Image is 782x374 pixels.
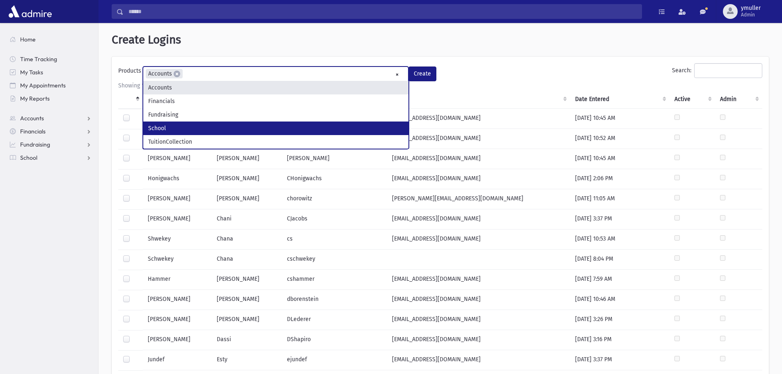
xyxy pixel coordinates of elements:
li: Fundraising [143,108,408,122]
td: [PERSON_NAME] [143,310,212,330]
a: Accounts [3,112,98,125]
td: CJacobs [282,209,388,229]
span: Remove all items [395,70,399,79]
td: Dassi [212,330,282,350]
span: Home [20,36,36,43]
td: [PERSON_NAME][EMAIL_ADDRESS][DOMAIN_NAME] [387,189,570,209]
td: Chana [212,229,282,250]
span: Accounts [20,115,44,122]
td: cshammer [282,270,388,290]
a: My Tasks [3,66,98,79]
label: Search: [672,63,762,78]
span: My Tasks [20,69,43,76]
td: DShapiro [282,330,388,350]
a: Home [3,33,98,46]
span: × [174,71,180,77]
td: [PERSON_NAME] [143,149,212,169]
a: Time Tracking [3,53,98,66]
td: Chani [212,209,282,229]
th: Admin : activate to sort column ascending [715,90,762,109]
td: cschwekey [282,250,388,270]
td: [DATE] 3:37 PM [570,209,670,229]
li: School [143,122,408,135]
td: [PERSON_NAME] [212,290,282,310]
th: : activate to sort column descending [118,90,143,109]
a: School [3,151,98,164]
td: [DATE] 2:06 PM [570,169,670,189]
td: Shwekey [143,229,212,250]
td: [PERSON_NAME] [212,169,282,189]
td: [EMAIL_ADDRESS][DOMAIN_NAME] [387,129,570,149]
td: [PERSON_NAME] [143,330,212,350]
td: [PERSON_NAME] [143,189,212,209]
td: cs [282,229,388,250]
td: Esty [212,350,282,370]
td: DLederer [282,310,388,330]
a: Financials [3,125,98,138]
td: [DATE] 3:26 PM [570,310,670,330]
td: [EMAIL_ADDRESS][DOMAIN_NAME] [387,350,570,370]
td: [PERSON_NAME] [212,149,282,169]
a: My Appointments [3,79,98,92]
td: [PERSON_NAME] [143,209,212,229]
span: Financials [20,128,46,135]
td: [DATE] 10:52 AM [570,129,670,149]
h1: Create Logins [112,33,769,47]
td: [DATE] 11:05 AM [570,189,670,209]
div: Showing 1 to 25 of 27 entries [118,81,762,90]
td: [DATE] 3:16 PM [570,330,670,350]
td: Jundef [143,350,212,370]
td: chorowitz [282,189,388,209]
span: ymuller [741,5,761,11]
img: AdmirePro [7,3,54,20]
td: [PERSON_NAME] [212,270,282,290]
li: Accounts [146,69,183,78]
td: [DATE] 10:45 AM [570,108,670,129]
a: Fundraising [3,138,98,151]
li: Accounts [143,81,408,94]
span: Admin [741,11,761,18]
td: CHonigwachs [282,169,388,189]
td: [EMAIL_ADDRESS][DOMAIN_NAME] [387,310,570,330]
td: [DATE] 10:45 AM [570,149,670,169]
td: [EMAIL_ADDRESS][DOMAIN_NAME] [387,209,570,229]
span: Fundraising [20,141,50,148]
th: Active : activate to sort column ascending [670,90,715,109]
td: [PERSON_NAME] [282,149,388,169]
th: Date Entered : activate to sort column ascending [570,90,670,109]
label: Products [118,67,143,78]
td: ejundef [282,350,388,370]
td: [PERSON_NAME] [212,310,282,330]
td: [EMAIL_ADDRESS][DOMAIN_NAME] [387,290,570,310]
td: [DATE] 10:46 AM [570,290,670,310]
input: Search: [694,63,762,78]
td: [EMAIL_ADDRESS][DOMAIN_NAME] [387,169,570,189]
td: [PERSON_NAME] [143,290,212,310]
span: My Reports [20,95,50,102]
td: [EMAIL_ADDRESS][DOMAIN_NAME] [387,149,570,169]
a: My Reports [3,92,98,105]
td: [PERSON_NAME] [212,189,282,209]
td: [EMAIL_ADDRESS][DOMAIN_NAME] [387,270,570,290]
td: [EMAIL_ADDRESS][DOMAIN_NAME] [387,108,570,129]
td: Chana [212,250,282,270]
td: [EMAIL_ADDRESS][DOMAIN_NAME] [387,330,570,350]
span: My Appointments [20,82,66,89]
th: EMail : activate to sort column ascending [387,90,570,109]
td: dborenstein [282,290,388,310]
td: [DATE] 3:37 PM [570,350,670,370]
td: Honigwachs [143,169,212,189]
td: Hammer [143,270,212,290]
button: Create [408,67,436,81]
td: [DATE] 8:04 PM [570,250,670,270]
span: Time Tracking [20,55,57,63]
input: Search [124,4,642,19]
td: [DATE] 7:59 AM [570,270,670,290]
span: School [20,154,37,161]
li: TuitionCollection [143,135,408,149]
td: Schwekey [143,250,212,270]
li: Financials [143,94,408,108]
td: [EMAIL_ADDRESS][DOMAIN_NAME] [387,229,570,250]
td: [DATE] 10:53 AM [570,229,670,250]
